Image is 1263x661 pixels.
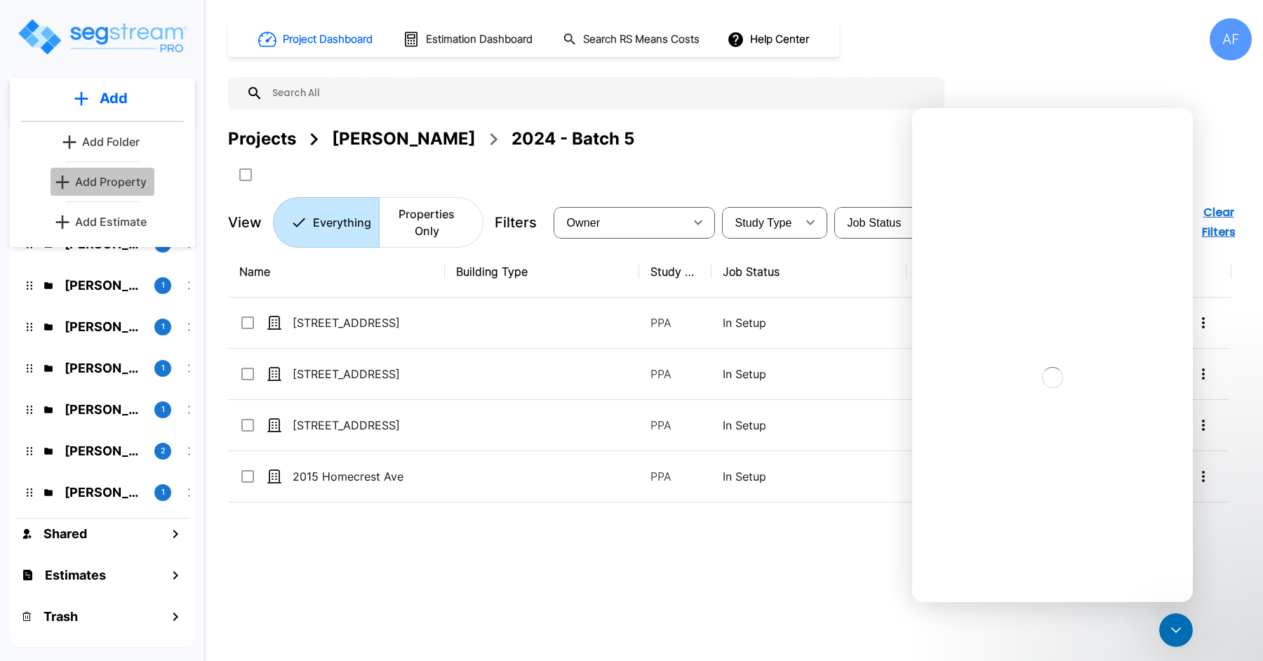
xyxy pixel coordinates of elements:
button: More-Options [1189,462,1217,490]
button: Estimation Dashboard [397,25,540,54]
div: Select [725,203,796,242]
th: Building Type [445,246,640,298]
h1: Estimation Dashboard [426,32,533,48]
button: More-Options [1189,309,1217,337]
p: 2015 Homecrest Ave [293,468,433,485]
span: Study Type [735,217,791,229]
p: Abba Stein [65,400,143,419]
span: Job Status [847,217,901,229]
img: Logo [16,17,188,57]
button: Properties Only [379,197,483,248]
p: [STREET_ADDRESS] [293,314,433,331]
p: In Setup [723,417,895,434]
p: In Setup [723,314,895,331]
p: PPA [650,468,700,485]
p: Raizy Rosenblum [65,276,143,295]
iframe: Intercom live chat [912,108,1193,602]
div: Select [837,203,930,242]
button: Add [10,78,195,119]
p: In Setup [723,366,895,382]
p: In Setup [723,468,895,485]
p: Moishy Spira [65,359,143,378]
p: [STREET_ADDRESS] [293,417,433,434]
p: Add Estimate [75,213,147,230]
p: 1 [161,403,165,415]
th: Owner [907,246,979,298]
button: Add Folder [58,128,147,156]
h1: Search RS Means Costs [583,32,700,48]
h1: Shared [44,524,87,543]
p: PPA [650,366,700,382]
th: Study Type [639,246,711,298]
button: Project Dashboard [253,24,380,55]
div: 2024 - Batch 5 [512,126,634,152]
button: More-Options [1189,411,1217,439]
div: [PERSON_NAME] [332,126,476,152]
div: Projects [228,126,296,152]
p: Add [100,88,128,109]
p: 2 [161,445,166,457]
button: Search RS Means Costs [557,26,707,53]
iframe: Intercom live chat [1159,613,1193,647]
p: 1 [161,362,165,374]
p: Bruce Teitelbaum [65,441,143,460]
p: Everything [313,214,371,231]
p: Add Property [75,173,147,190]
a: Add Property [51,168,154,196]
div: Platform [273,197,483,248]
p: Christopher Ballesteros [65,317,143,336]
p: View [228,212,262,233]
button: More-Options [1189,360,1217,388]
th: Name [228,246,445,298]
h1: Project Dashboard [283,32,373,48]
div: AF [1210,18,1252,60]
p: 1 [161,486,165,498]
button: Clear Filters [1185,199,1252,246]
button: Add Estimate [51,208,154,236]
button: Help Center [724,26,815,53]
button: SelectAll [232,161,260,189]
p: Add Folder [82,133,140,150]
input: Search All [263,77,937,109]
p: Filters [495,212,537,233]
p: 1 [161,279,165,291]
th: Job Status [711,246,907,298]
p: [STREET_ADDRESS] [293,366,433,382]
p: PPA [650,314,700,331]
p: 1 [161,321,165,333]
div: Select [556,203,684,242]
h1: Estimates [45,566,106,585]
p: PPA [650,417,700,434]
p: Properties Only [387,206,466,239]
h1: Trash [44,607,78,626]
span: Owner [566,217,600,229]
p: Taoufik Lahrache [65,483,143,502]
button: Everything [273,197,380,248]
